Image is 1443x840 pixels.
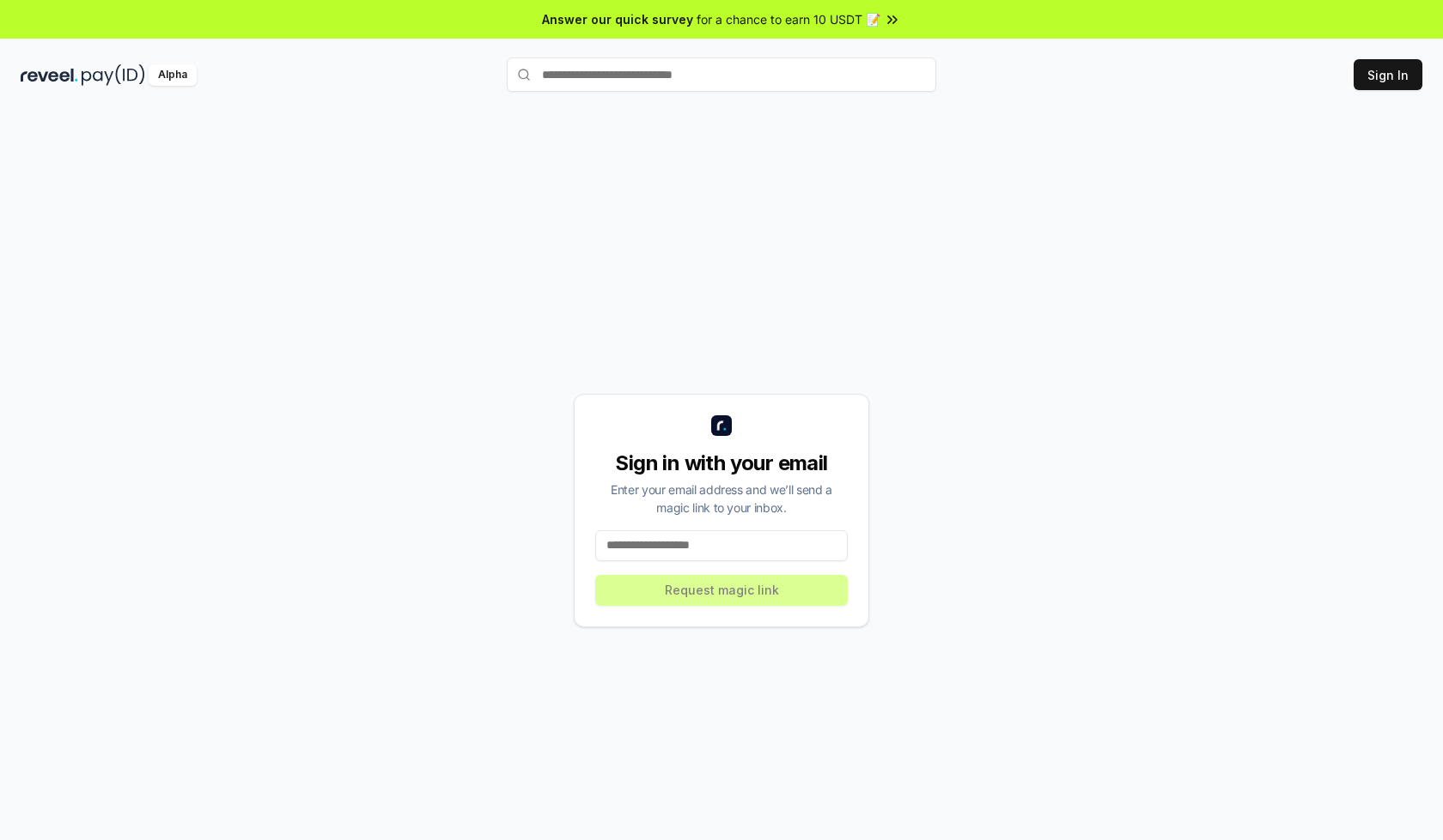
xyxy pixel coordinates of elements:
[82,64,145,86] img: pay_id
[595,450,848,477] div: Sign in with your email
[542,10,693,28] span: Answer our quick survey
[149,64,197,86] div: Alpha
[21,64,78,86] img: reveel_dark
[711,415,732,436] img: logo_small
[595,480,848,517] div: Enter your email address and we’ll send a magic link to your inbox.
[697,10,880,28] span: for a chance to earn 10 USDT 📝
[1354,59,1422,90] button: Sign In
